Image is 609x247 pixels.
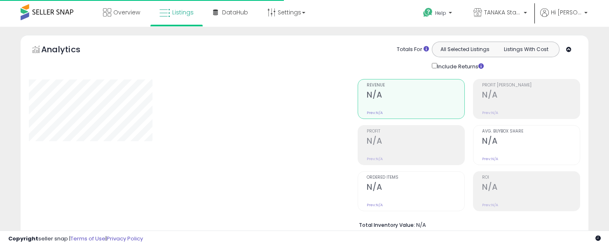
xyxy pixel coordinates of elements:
[482,182,580,193] h2: N/A
[367,182,464,193] h2: N/A
[367,83,464,88] span: Revenue
[367,129,464,134] span: Profit
[367,175,464,180] span: Ordered Items
[359,219,574,229] li: N/A
[482,156,498,161] small: Prev: N/A
[482,110,498,115] small: Prev: N/A
[41,44,96,57] h5: Analytics
[417,1,460,27] a: Help
[113,8,140,16] span: Overview
[367,156,383,161] small: Prev: N/A
[397,46,429,54] div: Totals For
[222,8,248,16] span: DataHub
[423,7,433,18] i: Get Help
[482,175,580,180] span: ROI
[482,203,498,207] small: Prev: N/A
[484,8,521,16] span: TANAKA Stationery & Tools: Top of [GEOGRAPHIC_DATA] (5Ts)
[435,9,446,16] span: Help
[482,90,580,101] h2: N/A
[482,129,580,134] span: Avg. Buybox Share
[482,136,580,147] h2: N/A
[540,8,588,27] a: Hi [PERSON_NAME]
[172,8,194,16] span: Listings
[434,44,496,55] button: All Selected Listings
[482,83,580,88] span: Profit [PERSON_NAME]
[107,235,143,242] a: Privacy Policy
[551,8,582,16] span: Hi [PERSON_NAME]
[367,110,383,115] small: Prev: N/A
[8,235,143,243] div: seller snap | |
[70,235,105,242] a: Terms of Use
[495,44,557,55] button: Listings With Cost
[426,61,494,71] div: Include Returns
[359,221,415,228] b: Total Inventory Value:
[8,235,38,242] strong: Copyright
[367,203,383,207] small: Prev: N/A
[367,90,464,101] h2: N/A
[367,136,464,147] h2: N/A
